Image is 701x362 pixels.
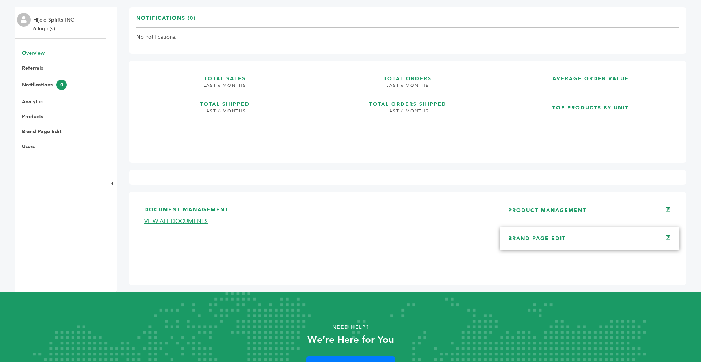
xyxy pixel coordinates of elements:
strong: We’re Here for You [307,333,394,346]
a: Notifications0 [22,81,67,88]
h3: TOTAL SALES [136,68,313,82]
a: TOTAL ORDERS LAST 6 MONTHS TOTAL ORDERS SHIPPED LAST 6 MONTHS [319,68,496,150]
img: profile.png [17,13,31,27]
a: Products [22,113,43,120]
h3: TOTAL SHIPPED [136,94,313,108]
a: AVERAGE ORDER VALUE [502,68,679,92]
a: PRODUCT MANAGEMENT [508,207,586,214]
h3: AVERAGE ORDER VALUE [502,68,679,82]
a: TOTAL SALES LAST 6 MONTHS TOTAL SHIPPED LAST 6 MONTHS [136,68,313,150]
h3: TOTAL ORDERS SHIPPED [319,94,496,108]
a: Users [22,143,35,150]
h3: TOP PRODUCTS BY UNIT [502,97,679,112]
h4: LAST 6 MONTHS [136,82,313,94]
a: VIEW ALL DOCUMENTS [144,217,208,225]
a: Analytics [22,98,43,105]
li: Hijole Spirits INC - 6 login(s) [33,16,79,33]
span: 0 [56,80,67,90]
h4: LAST 6 MONTHS [136,108,313,120]
a: Brand Page Edit [22,128,61,135]
h3: TOTAL ORDERS [319,68,496,82]
a: Referrals [22,65,43,72]
h4: LAST 6 MONTHS [319,108,496,120]
td: No notifications. [136,28,679,47]
a: TOP PRODUCTS BY UNIT [502,97,679,150]
h3: Notifications (0) [136,15,196,27]
h3: DOCUMENT MANAGEMENT [144,206,486,217]
h4: LAST 6 MONTHS [319,82,496,94]
p: Need Help? [35,322,666,333]
a: Overview [22,50,45,57]
a: BRAND PAGE EDIT [508,235,566,242]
